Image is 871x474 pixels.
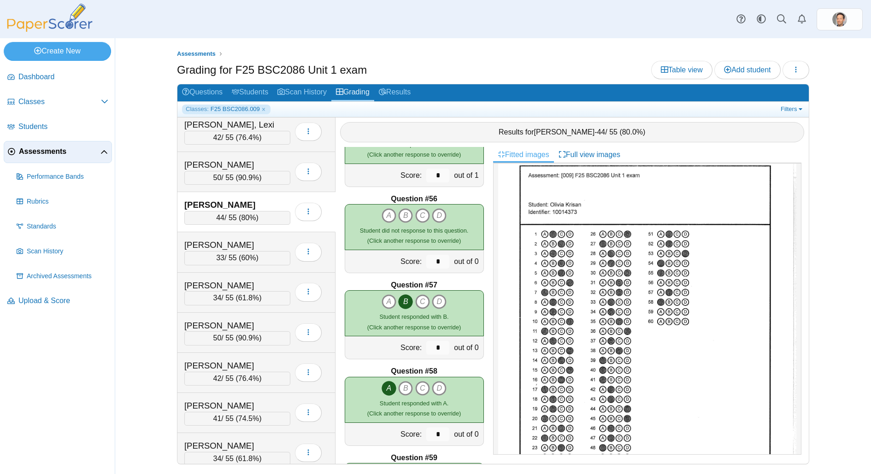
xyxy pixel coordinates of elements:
[184,452,290,466] div: / 55 ( )
[4,91,112,113] a: Classes
[238,334,259,342] span: 90.9%
[391,453,437,463] b: Question #59
[184,412,290,426] div: / 55 ( )
[184,239,277,251] div: [PERSON_NAME]
[241,214,256,222] span: 80%
[213,334,222,342] span: 50
[493,147,554,163] a: Fitted images
[238,174,259,181] span: 90.9%
[4,141,112,163] a: Assessments
[340,122,805,142] div: Results for - / 55 ( )
[4,116,112,138] a: Students
[213,375,222,382] span: 42
[238,294,259,302] span: 61.8%
[27,272,108,281] span: Archived Assessments
[184,251,290,265] div: / 55 ( )
[13,216,112,238] a: Standards
[714,61,780,79] a: Add student
[213,294,222,302] span: 34
[597,128,605,136] span: 44
[380,313,449,320] span: Student responded with B.
[380,141,448,148] span: Student responded with A.
[213,134,222,141] span: 42
[452,423,483,445] div: out of 0
[184,211,290,225] div: / 55 ( )
[238,134,259,141] span: 76.4%
[13,166,112,188] a: Performance Bands
[380,400,448,407] span: Student responded with A.
[345,250,424,273] div: Score:
[817,8,863,30] a: ps.HSacT1knwhZLr8ZK
[213,174,222,181] span: 50
[184,159,277,171] div: [PERSON_NAME]
[398,381,413,396] i: B
[651,61,712,79] a: Table view
[184,171,290,185] div: / 55 ( )
[832,12,847,27] img: ps.HSacT1knwhZLr8ZK
[184,199,277,211] div: [PERSON_NAME]
[415,208,430,223] i: C
[432,381,447,396] i: D
[374,84,415,101] a: Results
[432,208,447,223] i: D
[238,375,259,382] span: 76.4%
[415,381,430,396] i: C
[391,280,437,290] b: Question #57
[554,147,625,163] a: Full view images
[391,366,437,376] b: Question #58
[398,294,413,309] i: B
[452,336,483,359] div: out of 0
[213,455,222,462] span: 34
[238,455,259,462] span: 61.8%
[360,227,468,234] span: Student did not response to this question.
[184,280,277,292] div: [PERSON_NAME]
[13,240,112,263] a: Scan History
[186,105,209,113] span: Classes:
[216,214,224,222] span: 44
[415,294,430,309] i: C
[367,313,461,330] small: (Click another response to override)
[4,290,112,312] a: Upload & Score
[184,119,277,131] div: [PERSON_NAME], Lexi
[792,9,812,29] a: Alerts
[184,440,277,452] div: [PERSON_NAME]
[534,128,595,136] span: [PERSON_NAME]
[184,131,290,145] div: / 55 ( )
[227,84,273,101] a: Students
[331,84,374,101] a: Grading
[27,247,108,256] span: Scan History
[778,105,806,114] a: Filters
[13,265,112,287] a: Archived Assessments
[4,25,96,33] a: PaperScorer
[622,128,643,136] span: 80.0%
[27,197,108,206] span: Rubrics
[184,331,290,345] div: / 55 ( )
[184,360,277,372] div: [PERSON_NAME]
[345,423,424,445] div: Score:
[452,250,483,273] div: out of 0
[4,42,111,60] a: Create New
[241,254,256,262] span: 60%
[724,66,771,74] span: Add student
[382,294,396,309] i: A
[18,97,101,107] span: Classes
[432,294,447,309] i: D
[832,12,847,27] span: Patrick Rowe
[382,208,396,223] i: A
[184,320,277,332] div: [PERSON_NAME]
[345,336,424,359] div: Score:
[360,227,468,244] small: (Click another response to override)
[391,194,437,204] b: Question #56
[4,66,112,88] a: Dashboard
[177,50,216,57] span: Assessments
[182,105,271,114] a: Classes: F25 BSC2086.009
[345,164,424,187] div: Score:
[27,172,108,181] span: Performance Bands
[13,191,112,213] a: Rubrics
[398,208,413,223] i: B
[213,415,222,422] span: 41
[367,400,461,417] small: (Click another response to override)
[184,291,290,305] div: / 55 ( )
[211,105,260,113] span: F25 BSC2086.009
[18,122,108,132] span: Students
